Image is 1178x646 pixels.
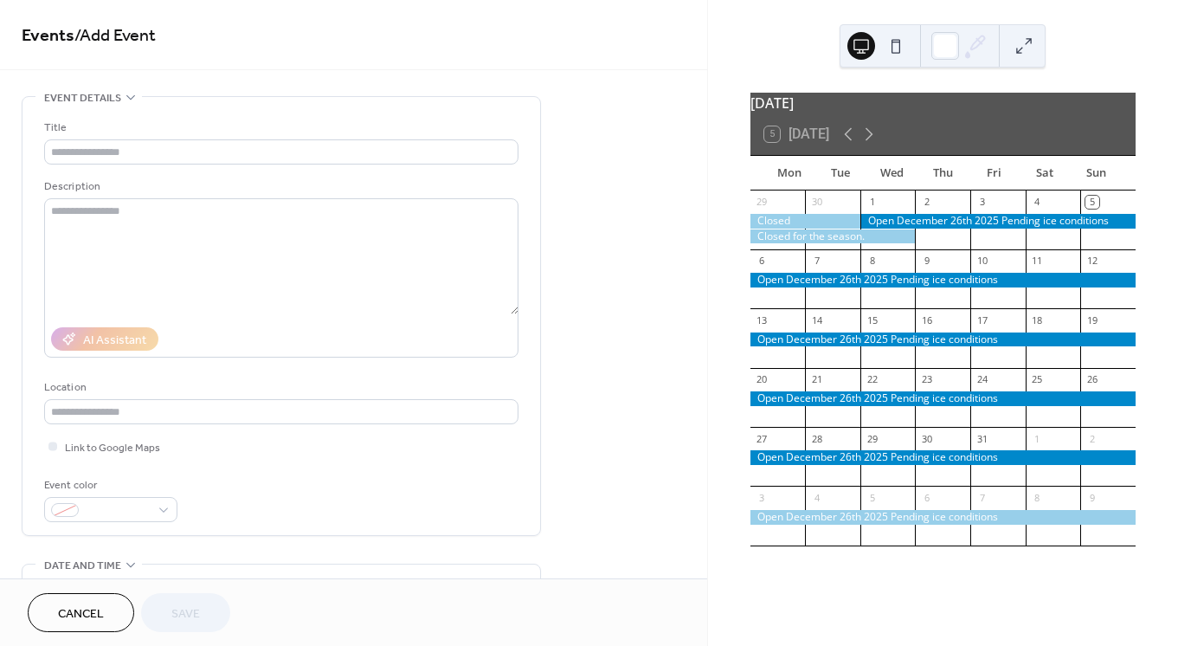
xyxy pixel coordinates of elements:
[920,255,933,268] div: 9
[920,432,933,445] div: 30
[28,593,134,632] button: Cancel
[750,93,1136,113] div: [DATE]
[866,373,879,386] div: 22
[975,196,988,209] div: 3
[1085,313,1098,326] div: 19
[810,196,823,209] div: 30
[756,313,769,326] div: 13
[866,313,879,326] div: 15
[810,491,823,504] div: 4
[1031,432,1044,445] div: 1
[65,439,160,457] span: Link to Google Maps
[866,156,917,191] div: Wed
[750,450,1136,465] div: Open December 26th 2025 Pending ice conditions
[750,229,916,244] div: Closed for the season.
[860,214,1136,229] div: Open December 26th 2025 Pending ice conditions
[1031,255,1044,268] div: 11
[764,156,815,191] div: Mon
[1031,491,1044,504] div: 8
[810,313,823,326] div: 14
[975,373,988,386] div: 24
[750,214,860,229] div: Closed
[58,605,104,623] span: Cancel
[1071,156,1122,191] div: Sun
[756,432,769,445] div: 27
[920,491,933,504] div: 6
[1085,255,1098,268] div: 12
[44,119,515,137] div: Title
[756,255,769,268] div: 6
[44,557,121,575] span: Date and time
[920,313,933,326] div: 16
[866,432,879,445] div: 29
[1085,491,1098,504] div: 9
[44,89,121,107] span: Event details
[750,333,1136,347] div: Open December 26th 2025 Pending ice conditions
[917,156,969,191] div: Thu
[74,19,156,53] span: / Add Event
[1031,196,1044,209] div: 4
[756,196,769,209] div: 29
[975,313,988,326] div: 17
[750,273,1136,287] div: Open December 26th 2025 Pending ice conditions
[22,19,74,53] a: Events
[750,391,1136,406] div: Open December 26th 2025 Pending ice conditions
[920,196,933,209] div: 2
[756,373,769,386] div: 20
[1085,196,1098,209] div: 5
[756,491,769,504] div: 3
[969,156,1020,191] div: Fri
[920,373,933,386] div: 23
[810,255,823,268] div: 7
[810,373,823,386] div: 21
[975,255,988,268] div: 10
[810,432,823,445] div: 28
[866,255,879,268] div: 8
[1085,373,1098,386] div: 26
[866,491,879,504] div: 5
[750,510,1136,525] div: Open December 26th 2025 Pending ice conditions
[975,432,988,445] div: 31
[44,378,515,397] div: Location
[44,178,515,196] div: Description
[1085,432,1098,445] div: 2
[975,491,988,504] div: 7
[1020,156,1071,191] div: Sat
[866,196,879,209] div: 1
[1031,373,1044,386] div: 25
[815,156,866,191] div: Tue
[44,476,174,494] div: Event color
[1031,313,1044,326] div: 18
